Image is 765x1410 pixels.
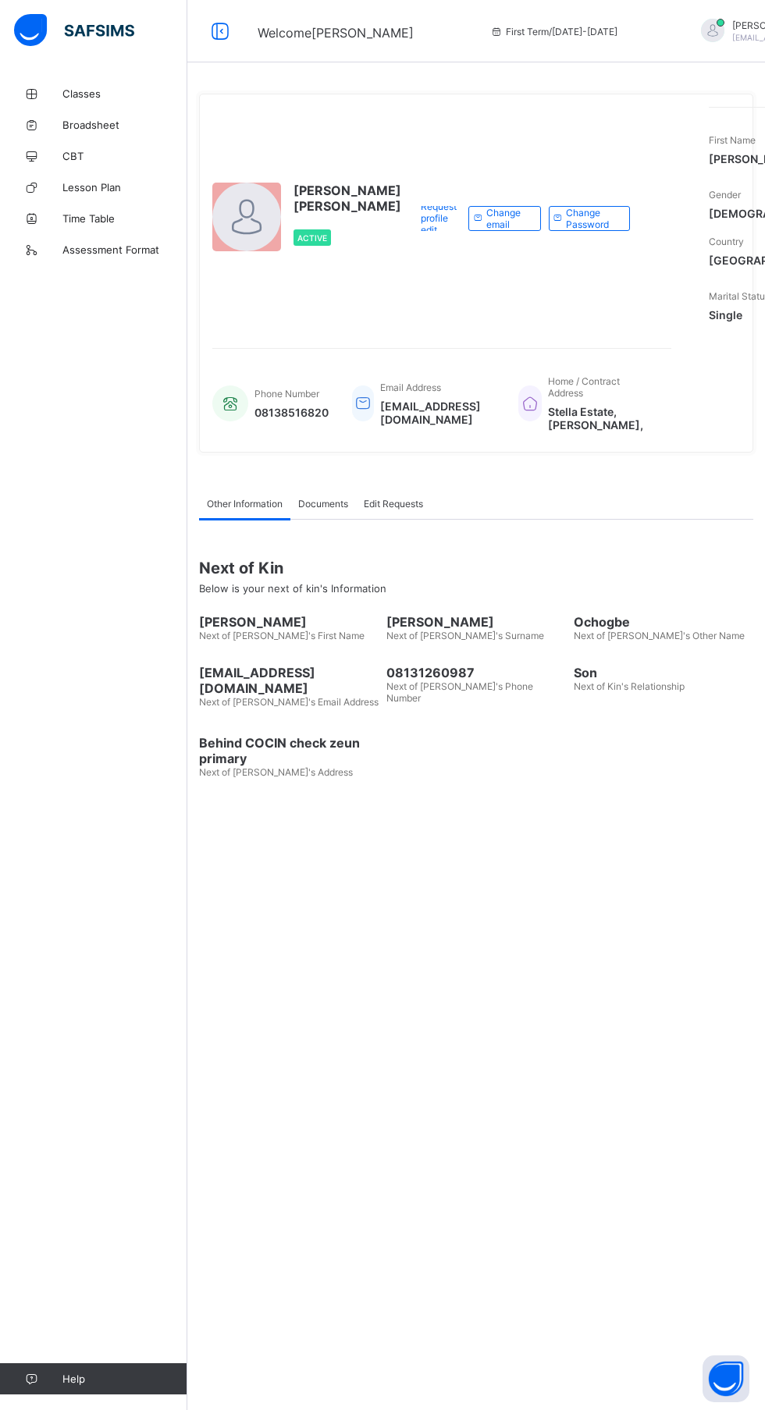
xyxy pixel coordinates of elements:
span: Below is your next of kin's Information [199,582,386,595]
span: Next of [PERSON_NAME]'s Surname [386,630,544,641]
span: Next of [PERSON_NAME]'s First Name [199,630,365,641]
span: Ochogbe [574,614,753,630]
button: Open asap [703,1355,749,1402]
span: [PERSON_NAME] [386,614,566,630]
span: Country [709,236,744,247]
span: Help [62,1373,187,1385]
span: Behind COCIN check zeun primary [199,735,379,766]
span: Home / Contract Address [548,375,620,399]
span: Broadsheet [62,119,187,131]
span: Email Address [380,382,441,393]
span: Next of [PERSON_NAME]'s Address [199,766,353,778]
span: Welcome [PERSON_NAME] [258,25,414,41]
span: Next of [PERSON_NAME]'s Phone Number [386,680,533,704]
span: Other Information [207,498,283,510]
span: Change email [486,207,528,230]
span: Gender [709,189,741,201]
span: Phone Number [254,388,319,400]
span: Lesson Plan [62,181,187,194]
span: Active [297,233,327,243]
span: [EMAIL_ADDRESS][DOMAIN_NAME] [199,665,379,696]
span: Change Password [566,207,617,230]
span: Next of Kin's Relationship [574,680,685,692]
span: [EMAIL_ADDRESS][DOMAIN_NAME] [380,400,495,426]
span: Stella Estate, [PERSON_NAME], [548,405,656,432]
span: First Name [709,134,756,146]
span: session/term information [490,26,617,37]
span: Assessment Format [62,243,187,256]
span: Next of [PERSON_NAME]'s Other Name [574,630,745,641]
span: Edit Requests [364,498,423,510]
span: Time Table [62,212,187,225]
span: Classes [62,87,187,100]
img: safsims [14,14,134,47]
span: 08131260987 [386,665,566,680]
span: CBT [62,150,187,162]
span: Documents [298,498,348,510]
span: Son [574,665,753,680]
span: [PERSON_NAME] [PERSON_NAME] [294,183,401,214]
span: Next of [PERSON_NAME]'s Email Address [199,696,379,708]
span: 08138516820 [254,406,329,419]
span: [PERSON_NAME] [199,614,379,630]
span: Next of Kin [199,559,753,577]
span: Request profile edit [421,201,457,236]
